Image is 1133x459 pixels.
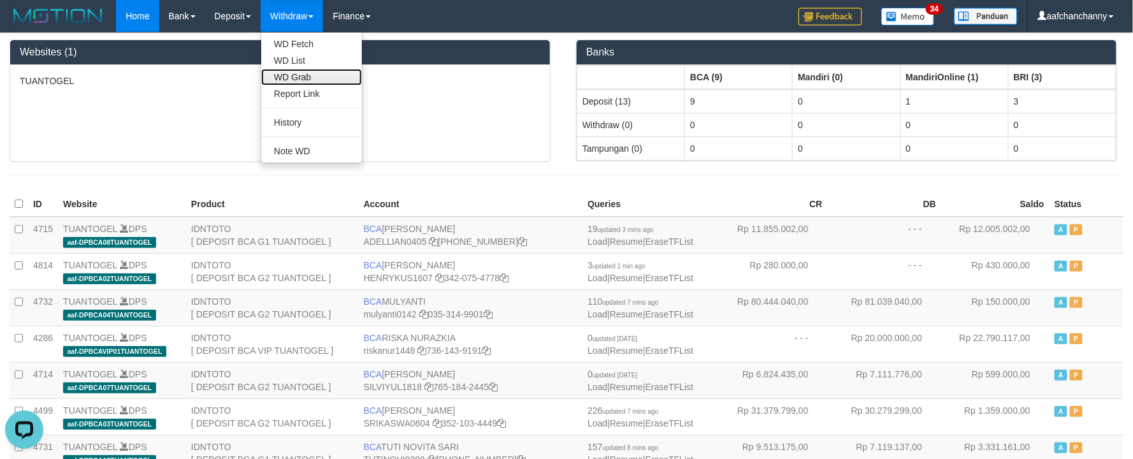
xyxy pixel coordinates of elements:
[58,398,186,435] td: DPS
[828,253,942,289] td: - - -
[364,346,415,356] a: riskanur1448
[714,192,828,217] th: CR
[63,333,117,343] a: TUANTOGEL
[63,237,155,248] span: aaf-DPBCA08TUANTOGEL
[577,113,685,136] td: Withdraw (0)
[828,217,942,254] td: - - -
[610,418,643,428] a: Resume
[28,217,58,254] td: 4715
[828,326,942,362] td: Rp 20.000.000,00
[364,382,422,392] a: SILVIYUL1818
[186,289,359,326] td: IDNTOTO [ DEPOSIT BCA G2 TUANTOGEL ]
[941,289,1050,326] td: Rp 150.000,00
[646,237,693,247] a: EraseTFList
[364,260,382,270] span: BCA
[28,362,58,398] td: 4714
[58,253,186,289] td: DPS
[364,296,382,307] span: BCA
[359,217,583,254] td: [PERSON_NAME] [PHONE_NUMBER]
[714,217,828,254] td: Rp 11.855.002,00
[588,273,607,283] a: Load
[828,362,942,398] td: Rp 7.111.776,00
[588,405,658,416] span: 226
[359,398,583,435] td: [PERSON_NAME] 352-103-4449
[941,192,1050,217] th: Saldo
[63,442,117,452] a: TUANTOGEL
[793,113,900,136] td: 0
[186,362,359,398] td: IDNTOTO [ DEPOSIT BCA G2 TUANTOGEL ]
[941,217,1050,254] td: Rp 12.005.002,00
[610,309,643,319] a: Resume
[364,273,433,283] a: HENRYKUS1607
[58,362,186,398] td: DPS
[497,418,506,428] a: Copy 3521034449 to clipboard
[685,113,793,136] td: 0
[424,382,433,392] a: Copy SILVIYUL1818 to clipboard
[588,382,607,392] a: Load
[364,369,382,379] span: BCA
[261,36,362,52] a: WD Fetch
[364,442,382,452] span: BCA
[646,418,693,428] a: EraseTFList
[364,405,382,416] span: BCA
[28,253,58,289] td: 4814
[588,224,693,247] span: | |
[577,65,685,89] th: Group: activate to sort column ascending
[954,8,1018,25] img: panduan.png
[610,346,643,356] a: Resume
[714,362,828,398] td: Rp 6.824.435,00
[58,217,186,254] td: DPS
[186,253,359,289] td: IDNTOTO [ DEPOSIT BCA G2 TUANTOGEL ]
[261,85,362,102] a: Report Link
[588,333,693,356] span: | |
[828,398,942,435] td: Rp 30.279.299,00
[900,136,1008,160] td: 0
[1070,224,1083,235] span: Paused
[1070,406,1083,417] span: Paused
[1050,192,1123,217] th: Status
[1055,297,1067,308] span: Active
[1055,333,1067,344] span: Active
[610,273,643,283] a: Resume
[714,398,828,435] td: Rp 31.379.799,00
[598,226,654,233] span: updated 3 mins ago
[588,260,646,270] span: 3
[186,326,359,362] td: IDNTOTO [ DEPOSIT BCA VIP TUANTOGEL ]
[20,47,540,58] h3: Websites (1)
[610,382,643,392] a: Resume
[364,237,427,247] a: ADELLIAN0405
[1008,113,1116,136] td: 0
[828,289,942,326] td: Rp 81.039.040,00
[603,299,659,306] span: updated 7 mins ago
[646,273,693,283] a: EraseTFList
[593,263,646,270] span: updated 1 min ago
[186,217,359,254] td: IDNTOTO [ DEPOSIT BCA G1 TUANTOGEL ]
[1008,89,1116,113] td: 3
[482,346,491,356] a: Copy 7361439191 to clipboard
[359,362,583,398] td: [PERSON_NAME] 765-184-2445
[685,89,793,113] td: 9
[435,273,444,283] a: Copy HENRYKUS1607 to clipboard
[359,192,583,217] th: Account
[793,65,900,89] th: Group: activate to sort column ascending
[798,8,862,25] img: Feedback.jpg
[610,237,643,247] a: Resume
[63,296,117,307] a: TUANTOGEL
[1070,442,1083,453] span: Paused
[588,369,693,392] span: | |
[1055,406,1067,417] span: Active
[433,418,442,428] a: Copy SRIKASWA0604 to clipboard
[1055,261,1067,272] span: Active
[364,333,382,343] span: BCA
[588,224,653,234] span: 19
[793,136,900,160] td: 0
[941,326,1050,362] td: Rp 22.790.117,00
[593,372,637,379] span: updated [DATE]
[900,89,1008,113] td: 1
[603,444,659,451] span: updated 8 mins ago
[900,65,1008,89] th: Group: activate to sort column ascending
[941,398,1050,435] td: Rp 1.359.000,00
[588,405,693,428] span: | |
[1070,297,1083,308] span: Paused
[582,192,714,217] th: Queries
